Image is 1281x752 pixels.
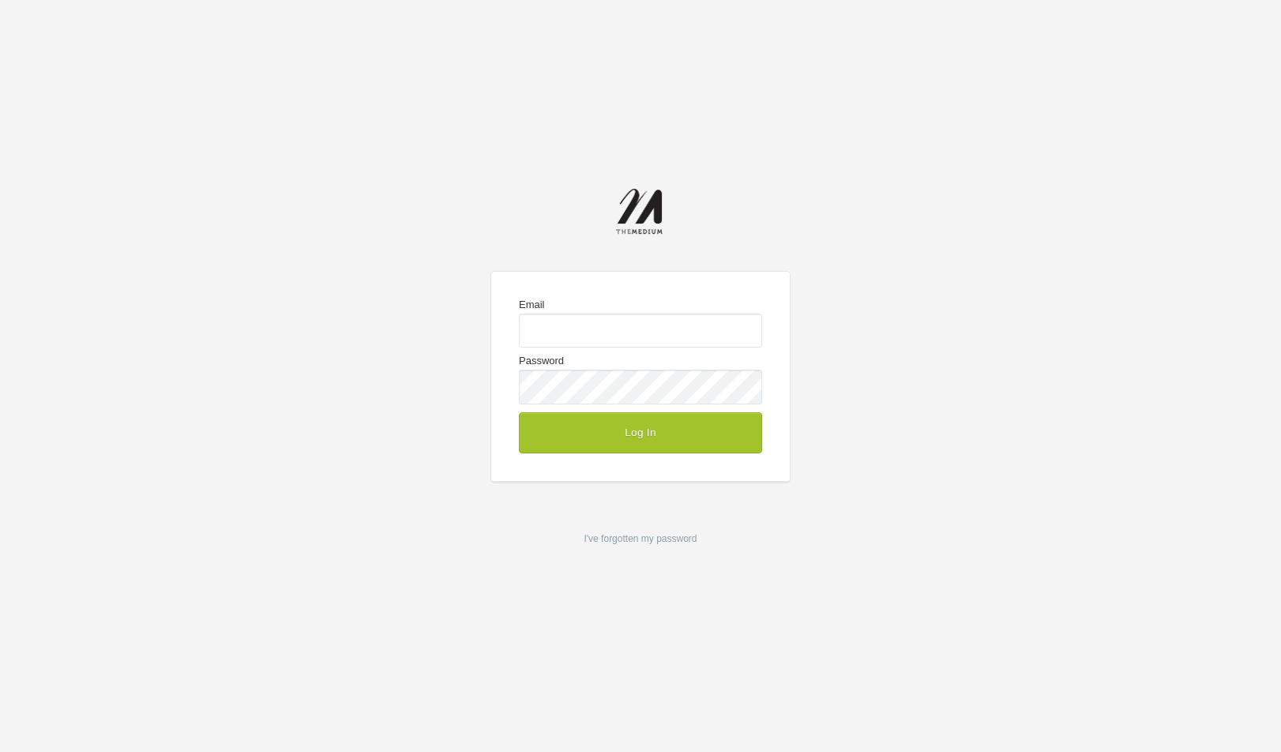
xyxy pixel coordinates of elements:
[584,533,697,544] a: I've forgotten my password
[616,189,666,236] img: themediumnet-logo_20140702131735.png
[519,314,762,348] input: Email
[519,355,762,404] label: Password
[519,299,762,348] label: Email
[519,370,762,404] input: Password
[519,412,762,453] button: Log In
